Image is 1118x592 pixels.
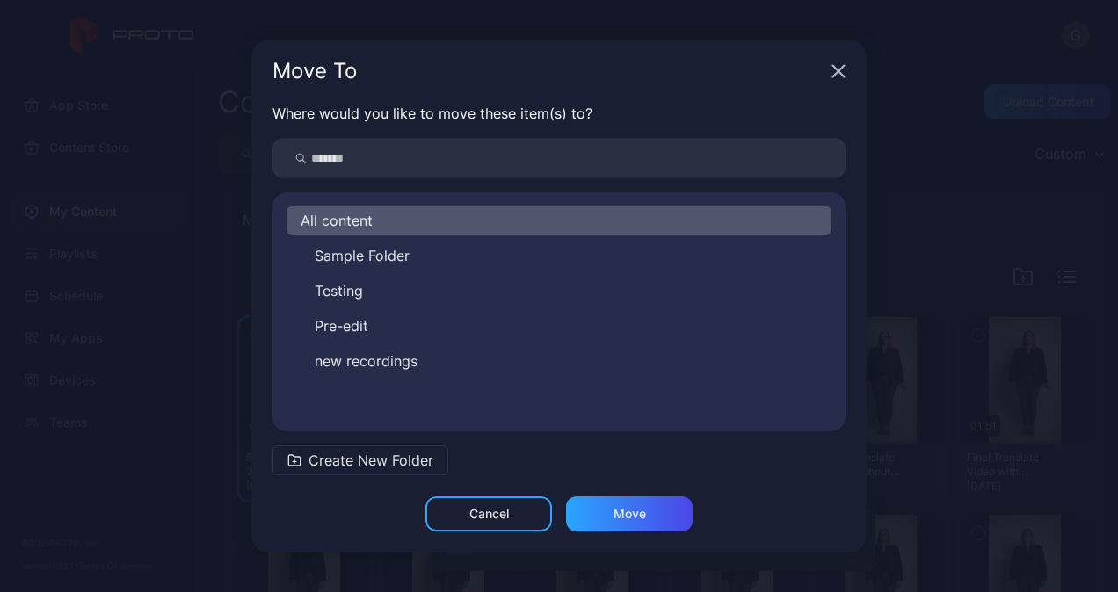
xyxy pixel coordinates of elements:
[566,496,693,531] button: Move
[315,350,417,372] span: new recordings
[287,242,831,270] button: Sample Folder
[309,450,433,471] span: Create New Folder
[315,315,368,336] span: Pre-edit
[287,277,831,305] button: Testing
[315,245,410,266] span: Sample Folder
[425,496,552,531] button: Cancel
[315,280,363,301] span: Testing
[469,507,509,521] div: Cancel
[287,312,831,340] button: Pre-edit
[287,347,831,375] button: new recordings
[301,210,373,231] span: All content
[272,61,824,82] div: Move To
[272,445,448,475] button: Create New Folder
[613,507,646,521] div: Move
[272,103,846,124] p: Where would you like to move these item(s) to?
